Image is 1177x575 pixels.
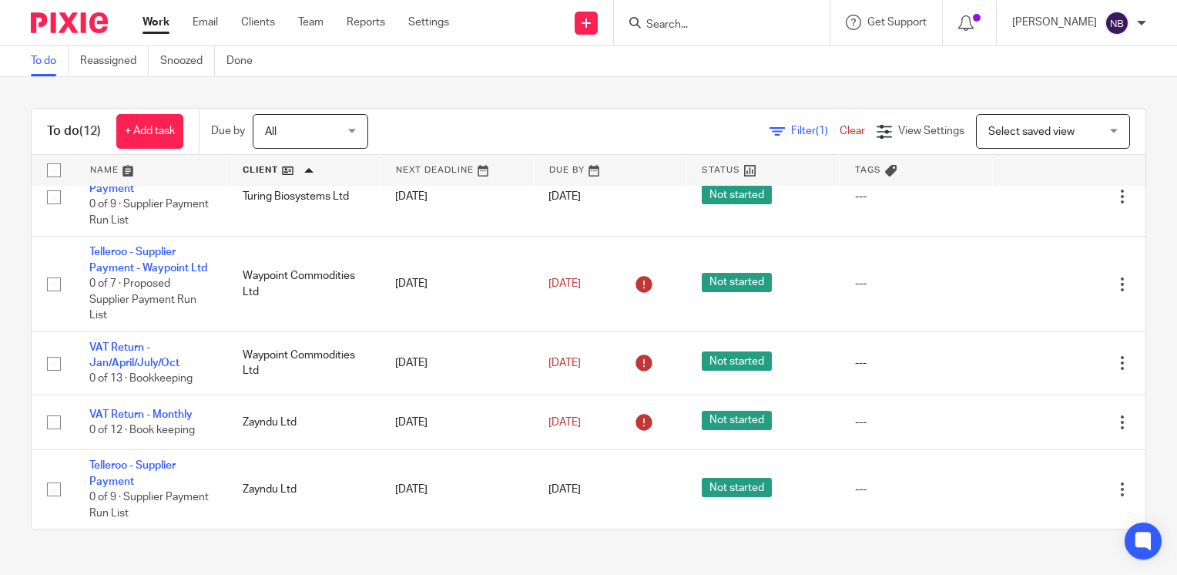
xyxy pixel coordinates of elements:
a: + Add task [116,114,183,149]
a: VAT Return - Monthly [89,409,193,420]
div: --- [855,482,977,497]
a: Telleroo - Supplier Payment - Waypoint Ltd [89,247,207,273]
span: Select saved view [988,126,1075,137]
span: All [265,126,277,137]
td: [DATE] [380,331,533,395]
span: Get Support [867,17,927,28]
a: Reassigned [80,46,149,76]
span: Not started [702,273,772,292]
span: [DATE] [548,484,581,495]
td: Turing Biosystems Ltd [227,157,381,237]
a: Reports [347,15,385,30]
span: Not started [702,351,772,371]
span: Not started [702,411,772,430]
td: Zayndu Ltd [227,395,381,449]
span: [DATE] [548,417,581,428]
span: 0 of 7 · Proposed Supplier Payment Run List [89,278,196,321]
span: Not started [702,185,772,204]
td: [DATE] [380,450,533,529]
a: Snoozed [160,46,215,76]
span: 0 of 13 · Bookkeeping [89,374,193,385]
a: Email [193,15,218,30]
a: Telleroo - Supplier Payment [89,168,176,194]
td: Waypoint Commodities Ltd [227,237,381,331]
a: Clear [840,126,865,136]
td: [DATE] [380,157,533,237]
td: [DATE] [380,237,533,331]
div: --- [855,276,977,291]
h1: To do [47,123,101,140]
input: Search [645,18,783,32]
div: --- [855,189,977,204]
span: [DATE] [548,191,581,202]
div: --- [855,355,977,371]
a: Team [298,15,324,30]
span: Tags [855,166,881,174]
p: Due by [211,123,245,139]
span: (12) [79,125,101,137]
a: Clients [241,15,275,30]
a: VAT Return - Jan/April/July/Oct [89,342,179,368]
a: Work [143,15,169,30]
p: [PERSON_NAME] [1012,15,1097,30]
a: Settings [408,15,449,30]
span: [DATE] [548,278,581,289]
td: Zayndu Ltd [227,450,381,529]
td: [DATE] [380,395,533,449]
span: View Settings [898,126,964,136]
span: (1) [816,126,828,136]
a: Telleroo - Supplier Payment [89,460,176,486]
span: Filter [791,126,840,136]
span: 0 of 12 · Book keeping [89,425,195,435]
td: Waypoint Commodities Ltd [227,331,381,395]
img: svg%3E [1105,11,1129,35]
a: Done [226,46,264,76]
span: 0 of 9 · Supplier Payment Run List [89,199,209,226]
span: [DATE] [548,358,581,368]
a: To do [31,46,69,76]
span: 0 of 9 · Supplier Payment Run List [89,492,209,519]
img: Pixie [31,12,108,33]
div: --- [855,415,977,430]
span: Not started [702,478,772,497]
